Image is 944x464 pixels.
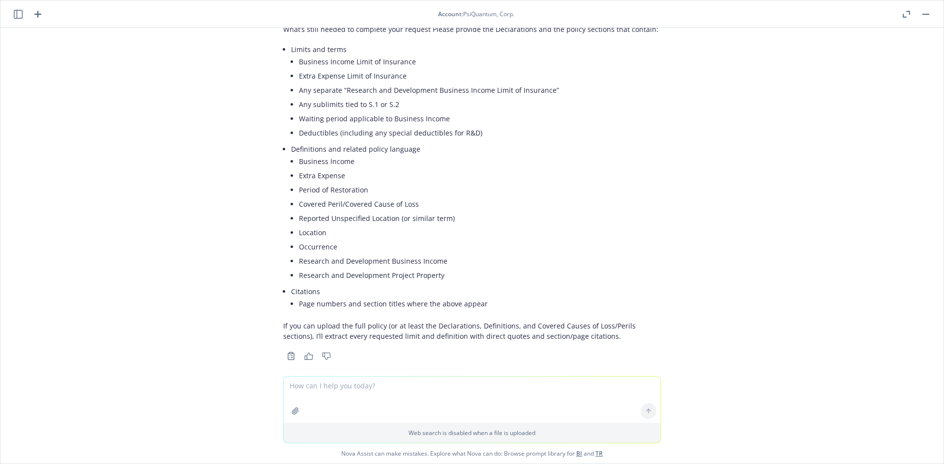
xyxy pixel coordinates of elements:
[291,142,661,284] li: Definitions and related policy language
[299,297,661,311] li: Page numbers and section titles where the above appear
[291,42,661,142] li: Limits and terms
[299,197,661,211] li: Covered Peril/Covered Cause of Loss
[291,284,661,313] li: Citations
[287,352,295,360] svg: Copy to clipboard
[283,24,661,34] p: What’s still needed to complete your request Please provide the Declarations and the policy secti...
[4,443,940,464] span: Nova Assist can make mistakes. Explore what Nova can do: Browse prompt library for and
[319,349,334,363] button: Thumbs down
[299,254,661,268] li: Research and Development Business Income
[299,183,661,197] li: Period of Restoration
[299,225,661,240] li: Location
[299,126,661,140] li: Deductibles (including any special deductibles for R&D)
[299,111,661,126] li: Waiting period applicable to Business Income
[299,211,661,225] li: Reported Unspecified Location (or similar term)
[299,55,661,69] li: Business Income Limit of Insurance
[595,449,603,458] a: TR
[576,449,582,458] a: BI
[299,240,661,254] li: Occurrence
[299,69,661,83] li: Extra Expense Limit of Insurance
[299,97,661,111] li: Any sublimits tied to S.1 or S.2
[438,10,514,18] div: : PsiQuantum, Corp.
[299,168,661,183] li: Extra Expense
[299,268,661,282] li: Research and Development Project Property
[438,10,462,18] span: Account
[299,83,661,97] li: Any separate “Research and Development Business Income Limit of Insurance”
[283,321,661,341] p: If you can upload the full policy (or at least the Declarations, Definitions, and Covered Causes ...
[299,154,661,168] li: Business Income
[290,429,654,437] p: Web search is disabled when a file is uploaded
